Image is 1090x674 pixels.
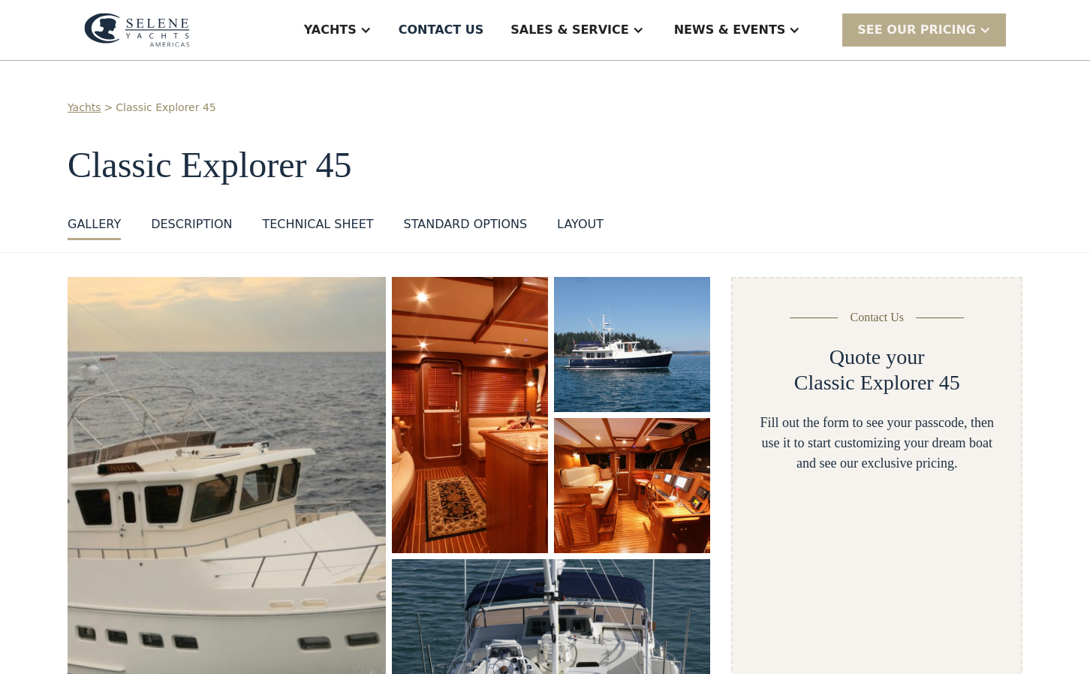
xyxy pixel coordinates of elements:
[757,413,997,474] div: Fill out the form to see your passcode, then use it to start customizing your dream boat and see ...
[510,21,628,39] div: Sales & Service
[68,146,1022,185] h1: Classic Explorer 45
[554,277,710,412] a: open lightbox
[68,215,121,233] div: GALLERY
[554,418,710,553] a: open lightbox
[404,215,528,240] a: standard options
[674,21,786,39] div: News & EVENTS
[842,14,1006,46] div: SEE Our Pricing
[68,100,101,116] a: Yachts
[151,215,232,233] div: DESCRIPTION
[399,21,484,39] div: Contact US
[392,277,548,553] a: open lightbox
[794,370,960,396] h2: Classic Explorer 45
[557,215,604,233] div: layout
[68,215,121,240] a: GALLERY
[262,215,373,240] a: Technical sheet
[104,100,113,116] div: >
[262,215,373,233] div: Technical sheet
[557,215,604,240] a: layout
[857,21,976,39] div: SEE Our Pricing
[304,21,357,39] div: Yachts
[392,277,548,553] img: 45 foot motor yacht
[830,345,925,370] h2: Quote your
[850,308,904,326] div: Contact Us
[116,100,215,116] a: Classic Explorer 45
[151,215,232,240] a: DESCRIPTION
[554,277,710,412] img: 45 foot motor yacht
[404,215,528,233] div: standard options
[554,418,710,553] img: 45 foot motor yacht
[84,13,190,47] img: logo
